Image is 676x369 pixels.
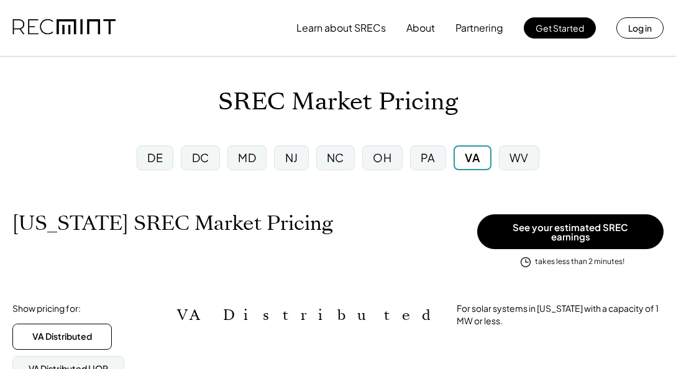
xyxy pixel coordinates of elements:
div: takes less than 2 minutes! [535,257,624,267]
div: NC [327,150,344,165]
button: Get Started [524,17,596,39]
h1: SREC Market Pricing [218,88,458,117]
div: PA [421,150,436,165]
img: recmint-logotype%403x.png [12,7,116,49]
button: Log in [616,17,664,39]
div: DC [192,150,209,165]
div: DE [147,150,163,165]
div: MD [238,150,256,165]
button: Learn about SRECs [296,16,386,40]
div: NJ [285,150,298,165]
div: WV [509,150,529,165]
div: VA Distributed [32,330,92,343]
button: About [406,16,435,40]
div: For solar systems in [US_STATE] with a capacity of 1 MW or less. [457,303,664,327]
div: Show pricing for: [12,303,81,315]
button: See your estimated SREC earnings [477,214,664,249]
div: OH [373,150,391,165]
h2: VA Distributed [177,306,438,324]
h1: [US_STATE] SREC Market Pricing [12,211,333,235]
button: Partnering [455,16,503,40]
div: VA [465,150,480,165]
